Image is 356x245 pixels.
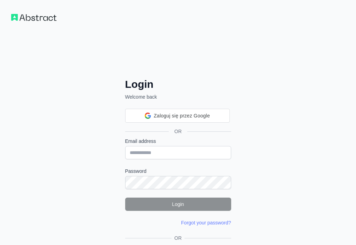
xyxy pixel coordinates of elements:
[125,168,231,175] label: Password
[169,128,187,135] span: OR
[11,14,56,21] img: Workflow
[154,112,210,120] span: Zaloguj się przez Google
[125,198,231,211] button: Login
[125,93,231,100] p: Welcome back
[172,235,184,242] span: OR
[125,78,231,91] h2: Login
[125,109,230,123] div: Zaloguj się przez Google
[181,220,231,225] a: Forgot your password?
[125,138,231,145] label: Email address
